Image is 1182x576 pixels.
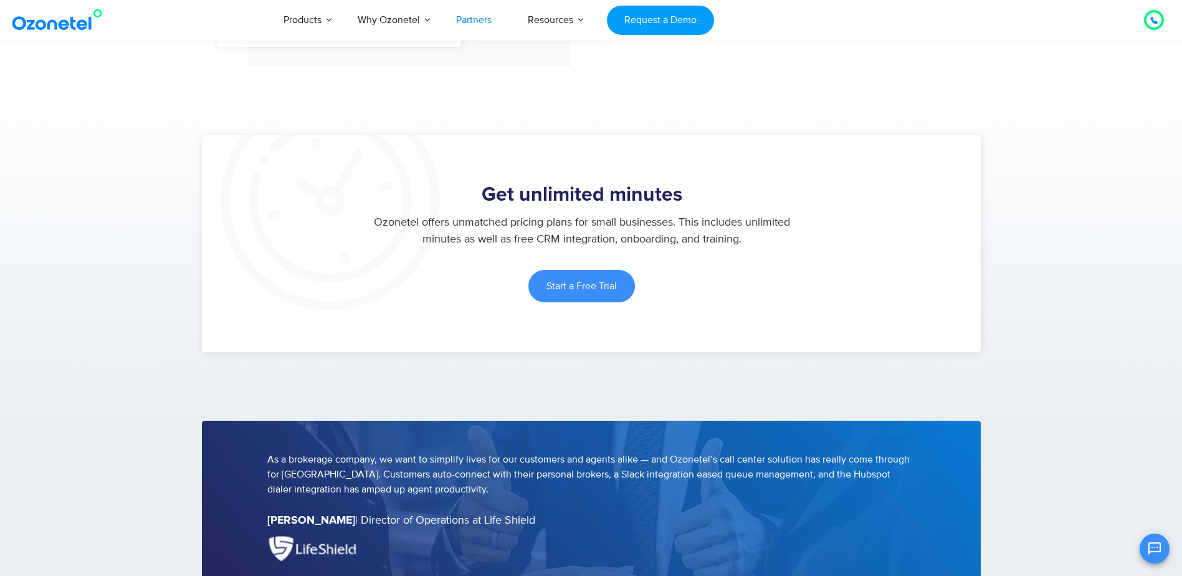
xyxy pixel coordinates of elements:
h5: Get unlimited minutes [214,185,950,205]
span: Start a Free Trial [546,281,617,291]
strong: [PERSON_NAME] [267,515,355,526]
p: As a brokerage company, we want to simplify lives for our customers and agents alike — and Ozonet... [267,452,915,497]
p: Ozonetel offers unmatched pricing plans for small businesses. This includes unlimited minutes as ... [368,214,794,248]
a: Request a Demo [607,6,713,35]
button: Open chat [1140,534,1170,564]
a: Start a Free Trial [528,270,635,302]
p: | Director of Operations at Life Shield [267,512,915,529]
img: lifeshield [267,535,359,561]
